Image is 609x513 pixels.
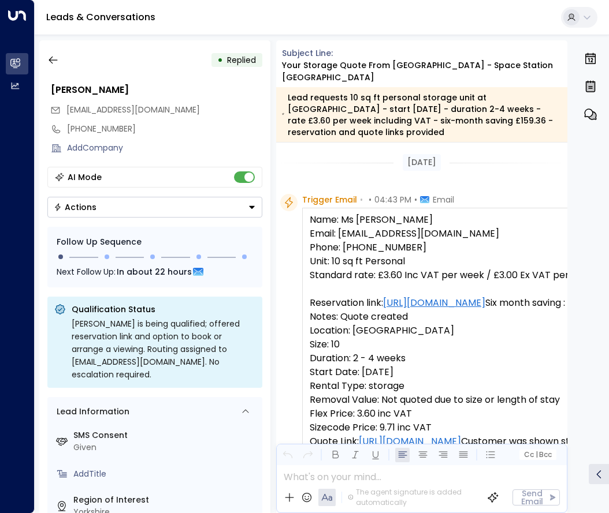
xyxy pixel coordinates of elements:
[68,171,102,183] div: AI Mode
[47,197,262,218] div: Button group with a nested menu
[282,59,568,84] div: Your storage quote from [GEOGRAPHIC_DATA] - Space Station [GEOGRAPHIC_DATA]
[300,448,315,462] button: Redo
[519,450,556,460] button: Cc|Bcc
[282,47,333,59] span: Subject Line:
[46,10,155,24] a: Leads & Conversations
[53,406,129,418] div: Lead Information
[57,236,253,248] div: Follow Up Sequence
[73,468,258,480] div: AddTitle
[72,304,255,315] p: Qualification Status
[535,451,537,459] span: |
[57,265,253,278] div: Next Follow Up:
[383,296,485,310] a: [URL][DOMAIN_NAME]
[369,194,372,205] span: •
[51,83,262,97] div: [PERSON_NAME]
[73,441,258,454] div: Given
[433,194,454,205] span: Email
[217,50,223,70] div: •
[524,451,552,459] span: Cc Bcc
[72,317,255,381] div: [PERSON_NAME] is being qualified; offered reservation link and option to book or arrange a viewin...
[403,154,441,171] div: [DATE]
[67,142,262,154] div: AddCompany
[47,197,262,218] button: Actions
[117,265,192,278] span: In about 22 hours
[66,104,200,116] span: Sbsheraz83@gmail.com
[360,194,363,205] span: •
[280,448,295,462] button: Undo
[73,429,258,441] label: SMS Consent
[414,194,417,205] span: •
[67,123,262,135] div: [PHONE_NUMBER]
[359,435,461,448] a: [URL][DOMAIN_NAME]
[73,494,258,506] label: Region of Interest
[374,194,411,205] span: 04:43 PM
[66,104,200,115] span: [EMAIL_ADDRESS][DOMAIN_NAME]
[302,194,357,205] span: Trigger Email
[54,202,96,212] div: Actions
[282,92,561,138] div: Lead requests 10 sq ft personal storage unit at [GEOGRAPHIC_DATA] - start [DATE] - duration 2-4 w...
[227,54,256,66] span: Replied
[348,487,478,508] div: The agent signature is added automatically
